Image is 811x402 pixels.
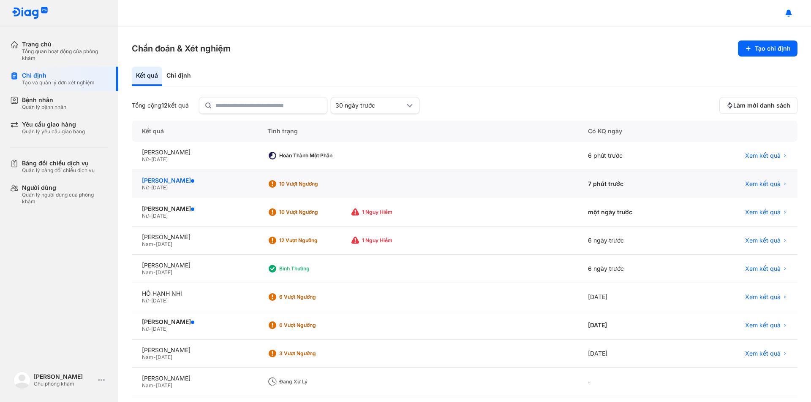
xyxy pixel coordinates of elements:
div: 30 ngày trước [335,102,405,109]
div: Người dùng [22,184,108,192]
div: [PERSON_NAME] [142,148,247,156]
span: Nữ [142,156,149,162]
div: 12 Vượt ngưỡng [279,237,347,244]
div: 1 Nguy hiểm [362,209,430,216]
span: - [149,297,151,304]
span: Xem kết quả [745,350,781,357]
div: [DATE] [578,311,689,340]
div: Chỉ định [162,67,195,86]
div: Có KQ ngày [578,121,689,142]
div: 1 Nguy hiểm [362,237,430,244]
div: [PERSON_NAME] [142,205,247,213]
div: [PERSON_NAME] [142,318,247,326]
div: 6 ngày trước [578,227,689,255]
div: HỒ HẠNH NHI [142,290,247,297]
div: một ngày trước [578,198,689,227]
span: - [153,241,156,247]
div: Chỉ định [22,72,95,79]
span: Nữ [142,326,149,332]
span: [DATE] [151,326,168,332]
div: [PERSON_NAME] [142,233,247,241]
div: Bình thường [279,265,347,272]
div: Yêu cầu giao hàng [22,121,85,128]
img: logo [12,7,48,20]
span: [DATE] [151,156,168,162]
span: [DATE] [151,297,168,304]
div: 6 phút trước [578,142,689,170]
span: Xem kết quả [745,321,781,329]
div: [DATE] [578,340,689,368]
span: 12 [161,102,168,109]
span: Nam [142,382,153,389]
span: Nam [142,354,153,360]
span: - [149,326,151,332]
span: Nữ [142,184,149,191]
span: Nam [142,269,153,275]
div: Kết quả [132,121,257,142]
div: 6 ngày trước [578,255,689,283]
span: - [153,354,156,360]
div: [PERSON_NAME] [142,375,247,382]
div: 6 Vượt ngưỡng [279,322,347,329]
span: [DATE] [156,354,172,360]
div: Quản lý người dùng của phòng khám [22,192,108,205]
span: [DATE] [151,184,168,191]
span: Xem kết quả [745,237,781,244]
div: Tạo và quản lý đơn xét nghiệm [22,79,95,86]
div: [PERSON_NAME] [142,177,247,184]
div: Đang xử lý [279,378,347,385]
span: Làm mới danh sách [733,102,790,109]
button: Tạo chỉ định [738,40,797,57]
div: 7 phút trước [578,170,689,198]
span: [DATE] [156,269,172,275]
div: [PERSON_NAME] [142,346,247,354]
span: - [149,213,151,219]
div: Kết quả [132,67,162,86]
div: Chủ phòng khám [34,380,95,387]
div: - [578,368,689,396]
div: Bệnh nhân [22,96,66,104]
span: Xem kết quả [745,152,781,159]
div: [DATE] [578,283,689,311]
span: Xem kết quả [745,293,781,301]
div: Quản lý bệnh nhân [22,104,66,111]
img: logo [14,372,30,389]
div: Tình trạng [257,121,578,142]
span: Xem kết quả [745,180,781,188]
div: 10 Vượt ngưỡng [279,181,347,187]
span: [DATE] [156,382,172,389]
span: Nữ [142,213,149,219]
div: [PERSON_NAME] [34,373,95,380]
span: Xem kết quả [745,265,781,272]
div: 10 Vượt ngưỡng [279,209,347,216]
div: Bảng đối chiếu dịch vụ [22,159,95,167]
div: [PERSON_NAME] [142,262,247,269]
button: Làm mới danh sách [719,97,797,114]
div: Trang chủ [22,40,108,48]
span: - [149,184,151,191]
div: Hoàn thành một phần [279,152,347,159]
span: [DATE] [156,241,172,247]
div: Quản lý bảng đối chiếu dịch vụ [22,167,95,174]
span: Xem kết quả [745,208,781,216]
span: - [149,156,151,162]
div: Tổng cộng kết quả [132,102,189,109]
span: Nữ [142,297,149,304]
div: 6 Vượt ngưỡng [279,294,347,300]
span: - [153,382,156,389]
div: Quản lý yêu cầu giao hàng [22,128,85,135]
span: - [153,269,156,275]
div: 3 Vượt ngưỡng [279,350,347,357]
div: Tổng quan hoạt động của phòng khám [22,48,108,62]
span: Nam [142,241,153,247]
span: [DATE] [151,213,168,219]
h3: Chẩn đoán & Xét nghiệm [132,43,231,54]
